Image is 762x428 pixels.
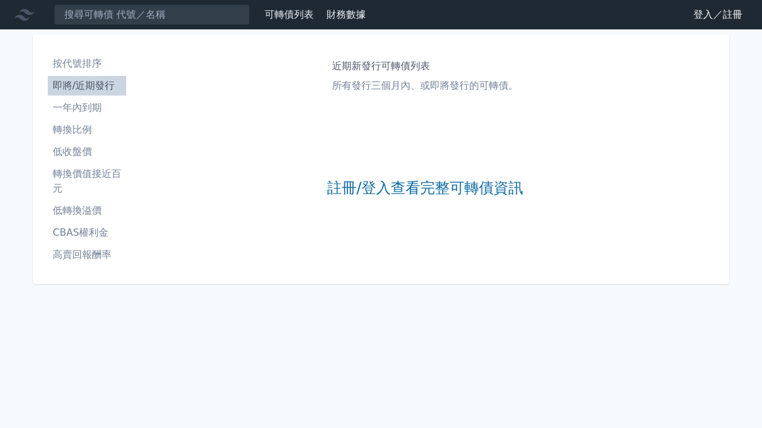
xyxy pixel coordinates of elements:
[48,167,126,196] li: 轉換價值接近百元
[265,9,314,20] a: 可轉債列表
[48,245,126,265] a: 高賣回報酬率
[48,164,126,198] a: 轉換價值接近百元
[332,78,518,93] p: 所有發行三個月內、或即將發行的可轉債。
[48,100,126,115] li: 一年內到期
[48,142,126,162] a: 低收盤價
[48,98,126,118] a: 一年內到期
[48,145,126,159] li: 低收盤價
[332,59,518,73] h1: 近期新發行可轉債列表
[54,4,250,25] input: 搜尋可轉債 代號／名稱
[48,203,126,218] li: 低轉換溢價
[48,78,126,93] li: 即將/近期發行
[48,120,126,140] a: 轉換比例
[684,5,752,24] a: 登入／註冊
[48,76,126,96] a: 即將/近期發行
[327,179,523,198] a: 註冊/登入查看完整可轉債資訊
[48,122,126,137] li: 轉換比例
[48,247,126,262] li: 高賣回報酬率
[48,225,126,240] li: CBAS權利金
[48,223,126,242] a: CBAS權利金
[48,54,126,73] a: 按代號排序
[48,56,126,71] li: 按代號排序
[48,201,126,220] a: 低轉換溢價
[326,9,366,20] a: 財務數據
